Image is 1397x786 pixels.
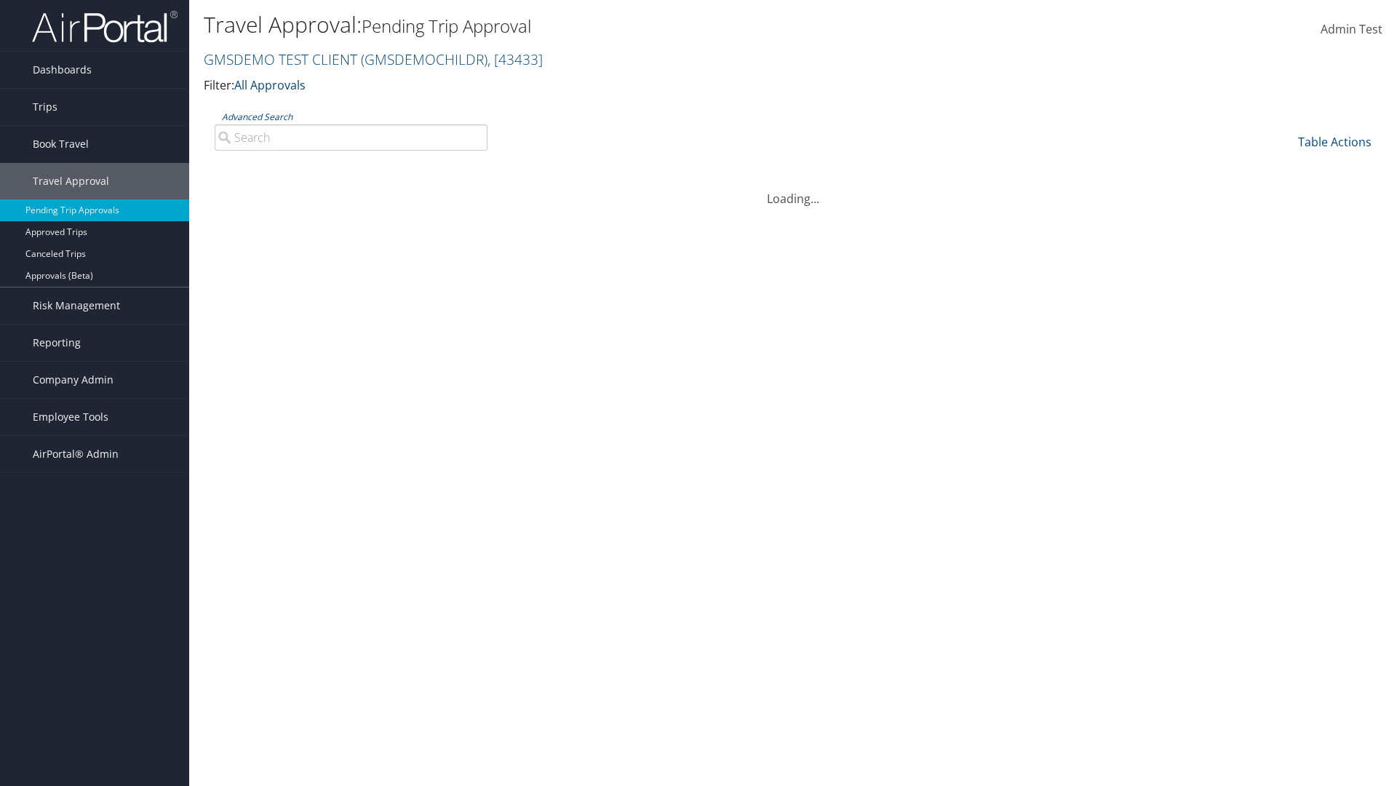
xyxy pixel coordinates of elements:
span: AirPortal® Admin [33,436,119,472]
a: GMSDEMO TEST CLIENT [204,49,543,69]
a: All Approvals [234,77,306,93]
span: Admin Test [1321,21,1382,37]
span: Travel Approval [33,163,109,199]
a: Table Actions [1298,134,1372,150]
span: Company Admin [33,362,114,398]
a: Admin Test [1321,7,1382,52]
a: Advanced Search [222,111,292,123]
span: , [ 43433 ] [487,49,543,69]
div: Loading... [204,172,1382,207]
input: Advanced Search [215,124,487,151]
span: Risk Management [33,287,120,324]
span: ( GMSDEMOCHILDR ) [361,49,487,69]
img: airportal-logo.png [32,9,178,44]
small: Pending Trip Approval [362,14,531,38]
h1: Travel Approval: [204,9,990,40]
span: Book Travel [33,126,89,162]
span: Reporting [33,325,81,361]
span: Dashboards [33,52,92,88]
p: Filter: [204,76,990,95]
span: Trips [33,89,57,125]
span: Employee Tools [33,399,108,435]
